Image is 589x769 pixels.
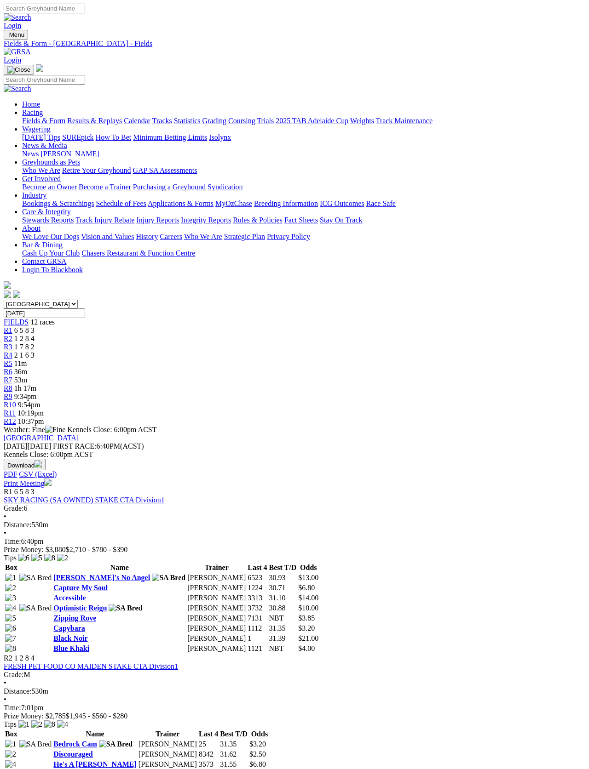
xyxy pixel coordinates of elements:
[4,376,12,384] span: R7
[4,537,21,545] span: Time:
[7,66,30,74] img: Close
[14,393,37,400] span: 9:34pm
[22,191,46,199] a: Industry
[187,604,246,613] td: [PERSON_NAME]
[4,687,31,695] span: Distance:
[14,343,35,351] span: 1 7 8 2
[276,117,348,125] a: 2025 TAB Adelaide Cup
[35,460,42,467] img: download.svg
[22,150,39,158] a: News
[247,593,267,603] td: 3313
[22,233,79,240] a: We Love Our Dogs
[4,504,585,513] div: 6
[4,488,12,496] span: R1
[22,150,585,158] div: News & Media
[4,496,165,504] a: SKY RACING (SA OWNED) STAKE CTA Division1
[249,750,266,758] span: $2.50
[4,343,12,351] a: R3
[187,624,246,633] td: [PERSON_NAME]
[133,183,206,191] a: Purchasing a Greyhound
[53,729,137,739] th: Name
[53,584,108,592] a: Capture My Soul
[99,740,133,748] img: SA Bred
[53,574,150,581] a: [PERSON_NAME]'s No Angel
[57,554,68,562] img: 2
[4,56,21,64] a: Login
[247,573,267,582] td: 6523
[4,671,585,679] div: M
[198,740,219,749] td: 25
[22,117,585,125] div: Racing
[187,614,246,623] td: [PERSON_NAME]
[22,216,585,224] div: Care & Integrity
[36,64,43,72] img: logo-grsa-white.png
[4,521,31,529] span: Distance:
[62,166,131,174] a: Retire Your Greyhound
[14,368,27,376] span: 36m
[4,712,585,720] div: Prize Money: $2,785
[53,634,87,642] a: Black Noir
[4,393,12,400] span: R9
[4,442,28,450] span: [DATE]
[152,574,185,582] img: SA Bred
[4,434,79,442] a: [GEOGRAPHIC_DATA]
[14,359,27,367] span: 11m
[5,564,17,571] span: Box
[22,158,80,166] a: Greyhounds as Pets
[57,720,68,729] img: 4
[4,384,12,392] span: R8
[152,117,172,125] a: Tracks
[4,554,17,562] span: Tips
[4,351,12,359] a: R4
[22,241,63,249] a: Bar & Dining
[22,125,51,133] a: Wagering
[4,450,585,459] div: Kennels Close: 6:00pm ACST
[79,183,131,191] a: Become a Trainer
[18,554,29,562] img: 6
[14,376,27,384] span: 53m
[4,335,12,342] a: R2
[219,750,248,759] td: 31.62
[4,75,85,85] input: Search
[198,750,219,759] td: 8342
[4,48,31,56] img: GRSA
[4,529,6,537] span: •
[184,233,222,240] a: Who We Are
[5,584,16,592] img: 2
[4,409,16,417] span: R11
[136,216,179,224] a: Injury Reports
[298,563,319,572] th: Odds
[4,679,6,687] span: •
[247,583,267,592] td: 1224
[4,40,585,48] div: Fields & Form - [GEOGRAPHIC_DATA] - Fields
[53,563,186,572] th: Name
[350,117,374,125] a: Weights
[4,401,16,409] a: R10
[5,614,16,622] img: 5
[53,760,136,768] a: He's A [PERSON_NAME]
[198,760,219,769] td: 3573
[53,442,144,450] span: 6:40PM(ACST)
[81,249,195,257] a: Chasers Restaurant & Function Centre
[4,13,31,22] img: Search
[187,644,246,653] td: [PERSON_NAME]
[4,4,85,13] input: Search
[22,100,40,108] a: Home
[44,478,52,486] img: printer.svg
[19,740,52,748] img: SA Bred
[5,594,16,602] img: 3
[19,470,57,478] a: CSV (Excel)
[136,233,158,240] a: History
[138,729,197,739] th: Trainer
[4,281,11,289] img: logo-grsa-white.png
[133,166,197,174] a: GAP SA Assessments
[4,470,17,478] a: PDF
[208,183,243,191] a: Syndication
[133,133,207,141] a: Minimum Betting Limits
[4,326,12,334] a: R1
[284,216,318,224] a: Fact Sheets
[4,513,6,520] span: •
[53,442,96,450] span: FIRST RACE:
[18,417,44,425] span: 10:37pm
